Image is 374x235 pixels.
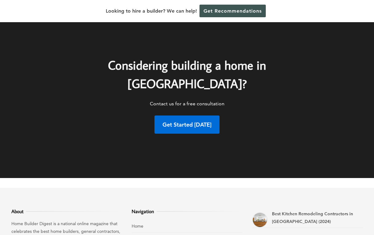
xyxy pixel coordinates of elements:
[11,208,122,215] h3: About
[162,121,212,128] strong: Get Started [DATE]
[132,223,143,229] a: Home
[272,211,353,224] a: Best Kitchen Remodeling Contractors in [GEOGRAPHIC_DATA] (2024)
[53,99,322,108] p: Contact us for a free consultation
[252,212,268,228] a: Best Kitchen Remodeling Contractors in Doral (2024)
[132,208,242,215] h3: Navigation
[199,5,266,17] a: Get Recommendations
[53,43,322,93] h2: Considering building a home in [GEOGRAPHIC_DATA]?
